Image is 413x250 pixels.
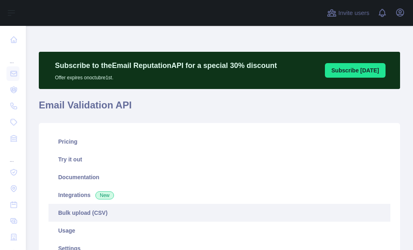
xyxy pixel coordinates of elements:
a: Pricing [48,133,390,150]
p: Subscribe to the Email Reputation API for a special 30 % discount [55,60,277,71]
button: Invite users [325,6,371,19]
p: Offer expires on octubre 1st. [55,71,277,81]
span: New [95,191,114,199]
a: Try it out [48,150,390,168]
span: Invite users [338,8,369,18]
div: ... [6,147,19,163]
a: Bulk upload (CSV) [48,204,390,222]
a: Documentation [48,168,390,186]
h1: Email Validation API [39,99,400,118]
div: ... [6,49,19,65]
button: Subscribe [DATE] [325,63,386,78]
a: Integrations New [48,186,390,204]
a: Usage [48,222,390,239]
